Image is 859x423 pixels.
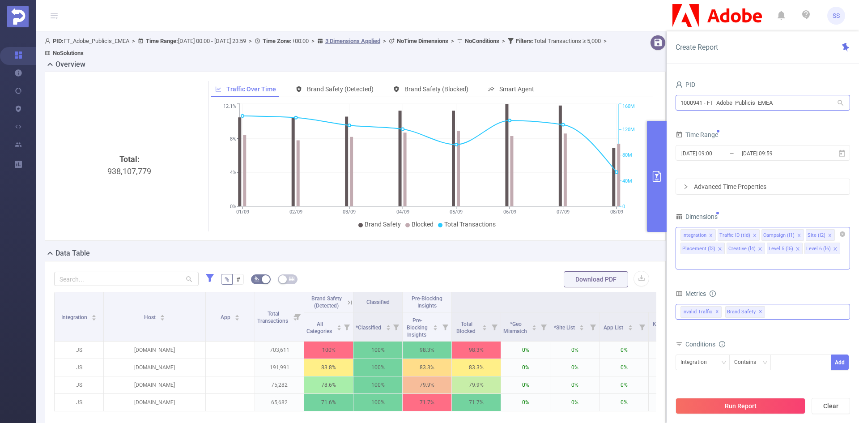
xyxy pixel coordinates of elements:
p: 0% [550,359,599,376]
li: Placement (l3) [680,243,725,254]
span: Total Transactions [444,221,496,228]
p: 79.9% [403,376,451,393]
span: Pre-Blocking Insights [407,317,428,338]
span: *Site List [554,325,576,331]
p: 0% [550,394,599,411]
i: icon: caret-down [532,327,536,329]
h2: Data Table [55,248,90,259]
i: Filter menu [291,292,304,341]
p: 0% [550,376,599,393]
p: 191,991 [255,359,304,376]
span: > [129,38,138,44]
i: icon: caret-up [160,313,165,316]
span: Create Report [676,43,718,51]
span: Conditions [685,341,725,348]
i: icon: close [797,233,801,239]
p: [DOMAIN_NAME] [104,376,205,393]
p: 100% [304,342,353,359]
span: Time Range [676,131,718,138]
i: icon: caret-down [336,327,341,329]
i: icon: info-circle [719,341,725,347]
i: icon: right [683,184,689,189]
li: Site (l2) [806,229,835,241]
span: Brand Safety (Detected) [307,85,374,93]
tspan: 8% [230,136,236,142]
i: icon: down [762,360,768,366]
i: icon: caret-up [336,324,341,326]
i: icon: close [753,233,757,239]
button: Clear [812,398,850,414]
tspan: 01/09 [236,209,249,215]
p: 78.6% [304,376,353,393]
p: 75,282 [255,376,304,393]
p: 100% [353,359,402,376]
div: Integration [680,355,713,370]
i: icon: caret-up [92,313,97,316]
div: Integration [682,230,706,241]
li: Integration [680,229,716,241]
div: Level 6 (l6) [806,243,831,255]
i: icon: user [676,81,683,88]
div: Sort [532,324,537,329]
span: Brand Safety (Detected) [311,295,342,309]
span: Classified [366,299,390,305]
span: > [309,38,317,44]
i: icon: close [795,247,800,252]
p: JS [55,394,103,411]
i: icon: caret-up [532,324,536,326]
i: icon: bg-colors [254,276,259,282]
tspan: 12.1% [223,104,236,110]
p: 0.83% [649,394,697,411]
div: Placement (l3) [682,243,715,255]
p: 0% [501,359,550,376]
tspan: 160M [622,104,635,110]
p: 83.8% [304,359,353,376]
span: Pre-Blocking Insights [412,295,442,309]
b: Time Zone: [263,38,292,44]
div: Sort [579,324,584,329]
tspan: 07/09 [557,209,570,215]
span: # [236,276,240,283]
b: No Conditions [465,38,499,44]
p: 71.7% [403,394,451,411]
p: 100% [353,394,402,411]
span: App [221,314,232,320]
p: 0% [501,376,550,393]
p: JS [55,342,103,359]
span: ✕ [715,307,719,317]
p: JS [55,359,103,376]
i: Filter menu [636,312,648,341]
b: Total: [119,154,140,164]
i: icon: info-circle [710,291,716,297]
span: % [225,276,229,283]
div: Site (l2) [808,230,825,241]
i: icon: caret-up [628,324,633,326]
tspan: 08/09 [610,209,623,215]
p: 100% [353,342,402,359]
li: Campaign (l1) [761,229,804,241]
li: Creative (l4) [727,243,765,254]
p: 98.3% [452,342,501,359]
p: 71.7% [452,394,501,411]
input: Start date [680,147,753,159]
p: 71.6% [304,394,353,411]
img: Protected Media [7,6,29,27]
i: icon: caret-down [628,327,633,329]
b: PID: [53,38,64,44]
p: 100% [353,376,402,393]
p: 65,682 [255,394,304,411]
i: Filter menu [340,312,353,341]
span: *Geo Mismatch [503,321,528,334]
p: [DOMAIN_NAME] [104,394,205,411]
button: Download PDF [564,271,628,287]
b: Filters : [516,38,534,44]
i: icon: close [828,233,832,239]
span: *Classified [356,325,383,331]
p: 0% [501,394,550,411]
tspan: 80M [622,153,632,158]
button: Run Report [676,398,805,414]
i: icon: close [718,247,722,252]
div: Creative (l4) [728,243,756,255]
span: Integration [61,314,89,320]
li: Traffic ID (tid) [718,229,760,241]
